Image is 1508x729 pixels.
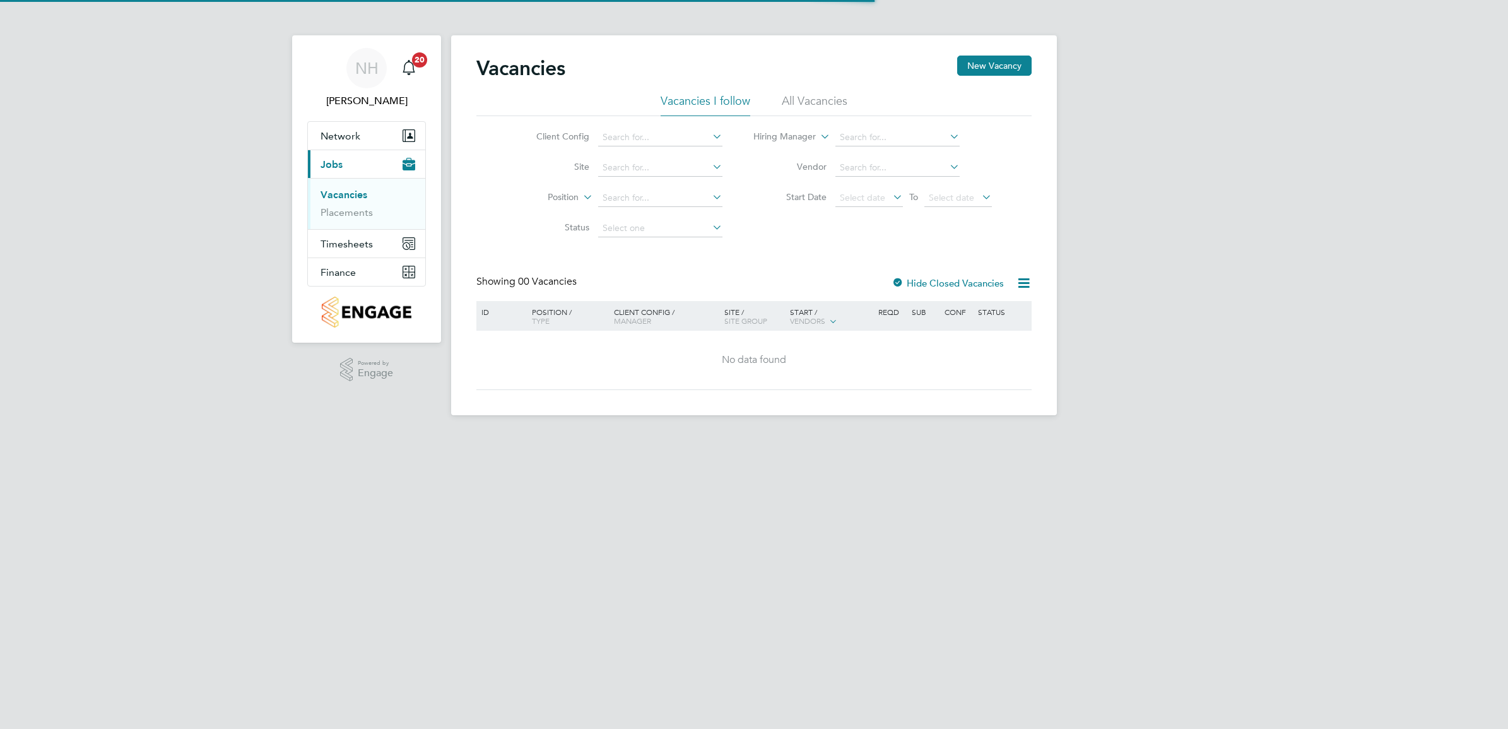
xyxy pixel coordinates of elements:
a: Go to home page [307,297,426,328]
img: countryside-properties-logo-retina.png [322,297,411,328]
input: Search for... [598,159,722,177]
div: Start / [787,301,875,333]
span: Finance [321,266,356,278]
a: NH[PERSON_NAME] [307,48,426,109]
div: Jobs [308,178,425,229]
span: Jobs [321,158,343,170]
div: Sub [909,301,941,323]
li: All Vacancies [782,93,847,116]
div: Position / [522,301,611,331]
button: Network [308,122,425,150]
nav: Main navigation [292,35,441,343]
span: Select date [840,192,885,203]
label: Position [506,191,579,204]
span: Select date [929,192,974,203]
li: Vacancies I follow [661,93,750,116]
label: Vendor [754,161,827,172]
label: Status [517,222,589,233]
span: 20 [412,52,427,68]
a: Placements [321,206,373,218]
button: Timesheets [308,230,425,258]
span: Timesheets [321,238,373,250]
label: Client Config [517,131,589,142]
span: Nikki Hobden [307,93,426,109]
button: Jobs [308,150,425,178]
div: Client Config / [611,301,721,331]
div: Showing [476,275,579,288]
span: Type [532,316,550,326]
input: Search for... [598,189,722,207]
span: Manager [614,316,651,326]
span: Powered by [358,358,393,369]
div: Reqd [875,301,908,323]
label: Hide Closed Vacancies [892,277,1004,289]
div: Conf [941,301,974,323]
span: NH [355,60,379,76]
input: Search for... [598,129,722,146]
h2: Vacancies [476,56,565,81]
span: Site Group [724,316,767,326]
div: ID [478,301,522,323]
span: Vendors [790,316,825,326]
label: Hiring Manager [743,131,816,143]
input: Select one [598,220,722,237]
label: Site [517,161,589,172]
span: 00 Vacancies [518,275,577,288]
span: Network [321,130,360,142]
div: Site / [721,301,787,331]
button: New Vacancy [957,56,1032,76]
a: Vacancies [321,189,367,201]
label: Start Date [754,191,827,203]
span: To [905,189,922,205]
div: No data found [478,353,1030,367]
input: Search for... [835,129,960,146]
a: 20 [396,48,421,88]
span: Engage [358,368,393,379]
input: Search for... [835,159,960,177]
div: Status [975,301,1030,323]
button: Finance [308,258,425,286]
a: Powered byEngage [340,358,394,382]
